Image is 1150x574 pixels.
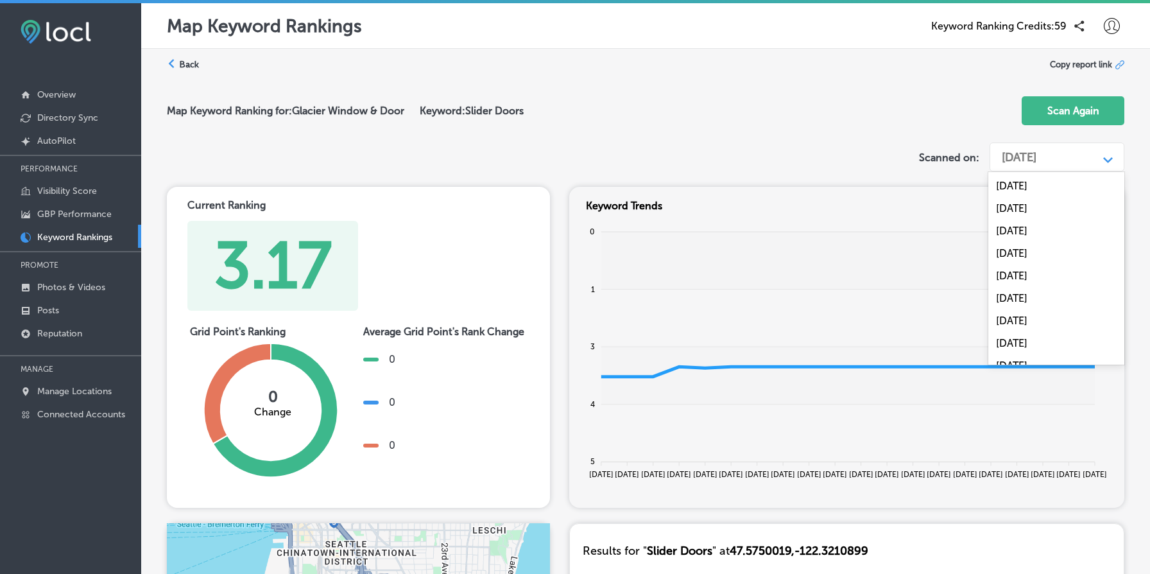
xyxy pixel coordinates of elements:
tspan: [DATE] [771,470,795,479]
div: [DATE] [988,309,1124,332]
tspan: [DATE] [927,470,951,479]
div: [DATE] [988,197,1124,220]
p: Photos & Videos [37,282,105,293]
p: Visibility Score [37,186,97,196]
tspan: 1 [590,285,594,294]
tspan: [DATE] [588,470,613,479]
div: Current Ranking [187,199,358,211]
div: Average Grid Point's Rank Change [363,326,524,338]
p: Map Keyword Rankings [167,15,362,37]
div: 0 [389,396,395,408]
tspan: [DATE] [719,470,743,479]
tspan: [DATE] [744,470,769,479]
tspan: [DATE] [1083,470,1107,479]
button: Scan Again [1022,96,1124,125]
p: Connected Accounts [37,409,125,420]
div: [DATE] [988,354,1124,377]
div: [DATE] [988,220,1124,242]
label: Scanned on: [919,152,979,164]
span: Copy report link [1050,60,1112,69]
tspan: [DATE] [796,470,821,479]
tspan: 3 [590,342,594,351]
p: AutoPilot [37,135,76,146]
div: 0 [268,387,278,406]
tspan: [DATE] [848,470,873,479]
h2: Keyword: Slider Doors [420,105,524,117]
p: Overview [37,89,76,100]
p: Posts [37,305,59,316]
tspan: [DATE] [1004,470,1029,479]
img: fda3e92497d09a02dc62c9cd864e3231.png [21,20,91,44]
p: Keyword Rankings [37,232,112,243]
h2: Map Keyword Ranking for: Glacier Window & Door [167,105,420,117]
div: [DATE] [988,332,1124,354]
tspan: [DATE] [900,470,925,479]
tspan: 0 [589,227,594,236]
tspan: [DATE] [615,470,639,479]
span: 47.5750019 , -122.3210899 [730,544,868,558]
p: Reputation [37,328,82,339]
div: [DATE] [988,287,1124,309]
tspan: 5 [590,457,594,466]
p: Manage Locations [37,386,112,397]
tspan: [DATE] [692,470,717,479]
tspan: [DATE] [823,470,847,479]
tspan: [DATE] [979,470,1003,479]
tspan: [DATE] [1056,470,1081,479]
tspan: [DATE] [640,470,665,479]
div: 3.17 [214,227,332,304]
tspan: [DATE] [952,470,977,479]
tspan: 4 [590,400,594,409]
p: Directory Sync [37,112,98,123]
text: Keyword Trends [586,200,662,212]
div: 0 [389,439,395,451]
tspan: [DATE] [1031,470,1055,479]
div: [DATE] [1002,150,1036,164]
label: Back [179,58,199,71]
div: Grid Point's Ranking [190,326,350,338]
tspan: [DATE] [875,470,899,479]
div: [DATE] [988,242,1124,265]
div: [DATE] [988,175,1124,197]
div: Change [254,406,291,418]
p: GBP Performance [37,209,112,220]
div: 0 [389,353,395,365]
div: [DATE] [988,265,1124,287]
span: Slider Doors [647,544,712,558]
span: Keyword Ranking Credits: 59 [931,20,1067,32]
tspan: [DATE] [667,470,691,479]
